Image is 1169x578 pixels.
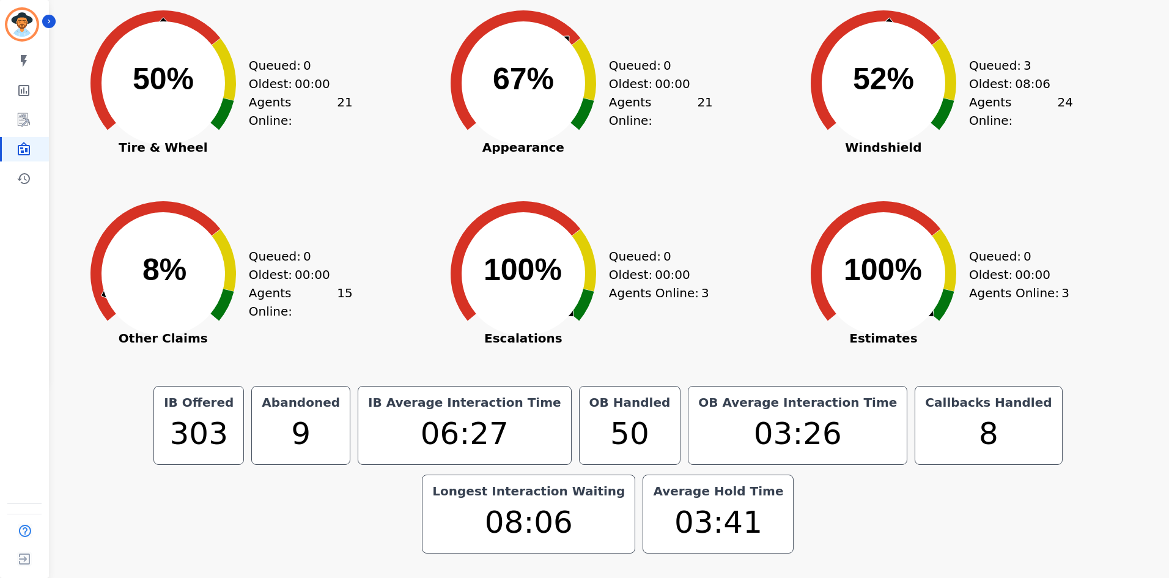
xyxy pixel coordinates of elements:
text: 67% [493,62,554,96]
span: 0 [303,247,311,265]
text: 100% [484,253,562,287]
div: IB Average Interaction Time [366,394,564,411]
span: 00:00 [655,75,690,93]
span: Other Claims [72,332,255,344]
div: Queued: [249,56,341,75]
div: Average Hold Time [651,483,786,500]
span: 08:06 [1015,75,1050,93]
div: Oldest: [969,265,1061,284]
span: 21 [697,93,712,130]
span: Estimates [792,332,975,344]
span: 0 [663,247,671,265]
span: 3 [1061,284,1069,302]
div: Oldest: [609,75,701,93]
div: Oldest: [249,265,341,284]
span: 0 [663,56,671,75]
div: Agents Online: [969,93,1073,130]
div: 03:41 [651,500,786,546]
span: Escalations [432,332,615,344]
div: Queued: [249,247,341,265]
div: Agents Online: [609,284,713,302]
div: 06:27 [366,411,564,457]
div: Queued: [969,56,1061,75]
span: 15 [337,284,352,320]
div: Longest Interaction Waiting [430,483,627,500]
div: Agents Online: [249,284,353,320]
span: 21 [337,93,352,130]
div: 08:06 [430,500,627,546]
div: OB Average Interaction Time [696,394,899,411]
div: Agents Online: [969,284,1073,302]
div: Oldest: [249,75,341,93]
span: 0 [1023,247,1031,265]
div: IB Offered [161,394,236,411]
text: 100% [844,253,922,287]
span: 00:00 [295,265,330,284]
span: 3 [1023,56,1031,75]
div: Oldest: [969,75,1061,93]
div: OB Handled [587,394,673,411]
text: 8% [142,253,186,287]
span: Tire & Wheel [72,141,255,154]
div: 9 [259,411,342,457]
div: 50 [587,411,673,457]
div: 03:26 [696,411,899,457]
div: Agents Online: [249,93,353,130]
div: Queued: [969,247,1061,265]
img: Bordered avatar [7,10,37,39]
span: 00:00 [295,75,330,93]
text: 52% [853,62,914,96]
text: 50% [133,62,194,96]
div: Queued: [609,247,701,265]
div: Oldest: [609,265,701,284]
div: 8 [923,411,1054,457]
span: 0 [303,56,311,75]
span: Appearance [432,141,615,154]
div: Abandoned [259,394,342,411]
span: 3 [701,284,709,302]
div: Callbacks Handled [923,394,1054,411]
div: Agents Online: [609,93,713,130]
span: Windshield [792,141,975,154]
div: 303 [161,411,236,457]
span: 00:00 [1015,265,1050,284]
span: 24 [1057,93,1072,130]
div: Queued: [609,56,701,75]
span: 00:00 [655,265,690,284]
